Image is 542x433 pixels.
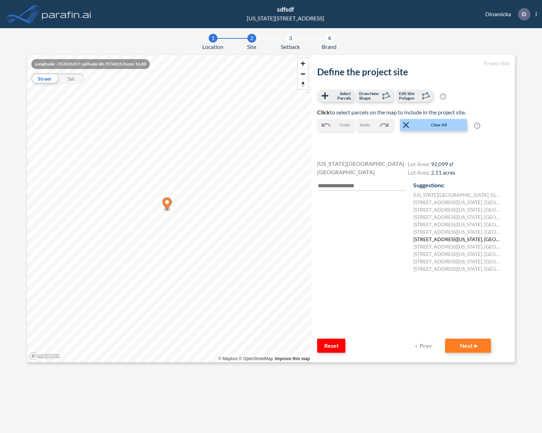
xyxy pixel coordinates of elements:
span: Site [247,43,256,51]
div: Map marker [162,197,172,212]
button: Prev [410,339,438,353]
button: Clear All [400,119,467,131]
span: ? [440,93,446,100]
span: Select Parcels [330,91,351,100]
img: logo [41,7,93,21]
div: 4 [325,34,334,43]
span: Undo [339,122,350,128]
span: Brand [322,43,337,51]
span: [GEOGRAPHIC_DATA] [317,168,375,176]
div: [US_STATE][STREET_ADDRESS] [247,14,324,23]
h4: Lot Area: [408,161,455,169]
label: [STREET_ADDRESS][US_STATE], [GEOGRAPHIC_DATA] [413,221,500,228]
div: 3 [286,34,295,43]
button: Next [445,339,491,353]
button: Zoom out [298,69,308,79]
button: Undo [317,119,353,131]
div: Longitude: -73.2431417 Latitude: 40.7576015 Zoom: 16.00 [31,59,150,69]
span: Setback [281,43,300,51]
p: D [522,11,526,17]
label: [STREET_ADDRESS][US_STATE], [GEOGRAPHIC_DATA] [413,228,500,236]
label: [STREET_ADDRESS][US_STATE], [GEOGRAPHIC_DATA] [413,206,500,213]
button: Zoom in [298,58,308,69]
button: Redo [357,119,393,131]
a: Mapbox homepage [29,352,60,360]
label: [STREET_ADDRESS][US_STATE], [GEOGRAPHIC_DATA] [413,258,500,265]
h2: Define the project site [317,67,509,77]
label: [STREET_ADDRESS][US_STATE], [GEOGRAPHIC_DATA] [413,250,500,258]
p: Suggestions: [413,181,509,189]
span: Draw New Shape [359,91,380,100]
div: 2 [247,34,256,43]
div: Sat [58,73,84,84]
button: Reset bearing to north [298,79,308,89]
label: [STREET_ADDRESS][US_STATE], [GEOGRAPHIC_DATA] [413,265,500,272]
label: [US_STATE][GEOGRAPHIC_DATA] , [GEOGRAPHIC_DATA] , NY 11706 , US [413,191,500,199]
span: ? [474,123,480,129]
h4: Lot Area: [408,169,455,177]
h5: Project Site [317,61,509,67]
div: Street [31,73,58,84]
span: Location [202,43,223,51]
b: Click [317,109,330,115]
span: 2.11 acres [431,169,455,176]
span: Clear All [411,122,466,128]
a: OpenStreetMap [239,356,273,361]
label: [STREET_ADDRESS][US_STATE], [GEOGRAPHIC_DATA] [413,236,500,243]
span: to select parcels on the map to include in the project site. [317,109,466,115]
label: [STREET_ADDRESS][US_STATE], [GEOGRAPHIC_DATA] [413,243,500,250]
span: 92,099 sf [431,161,453,167]
canvas: Map [27,55,312,362]
a: Improve this map [275,356,310,361]
span: sdfsdf [277,5,294,13]
div: Dinamicka [475,8,537,20]
label: [STREET_ADDRESS][US_STATE], [GEOGRAPHIC_DATA] [413,213,500,221]
span: Edit Site Polygon [399,91,420,100]
div: 1 [209,34,217,43]
span: Redo [360,122,370,128]
button: Reset [317,339,345,353]
a: Mapbox [218,356,238,361]
span: [US_STATE][GEOGRAPHIC_DATA] [317,159,404,168]
label: [STREET_ADDRESS][US_STATE], [GEOGRAPHIC_DATA] [413,199,500,206]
